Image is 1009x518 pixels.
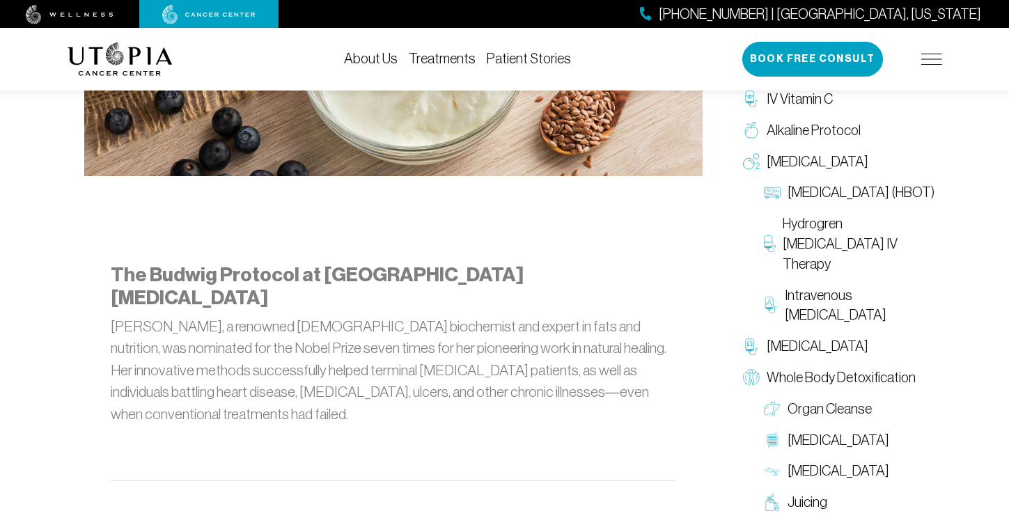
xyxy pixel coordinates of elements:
[111,315,676,425] p: [PERSON_NAME], a renowned [DEMOGRAPHIC_DATA] biochemist and expert in fats and nutrition, was nom...
[736,115,942,146] a: Alkaline Protocol
[487,51,571,66] a: Patient Stories
[111,263,524,310] strong: The Budwig Protocol at [GEOGRAPHIC_DATA][MEDICAL_DATA]
[742,42,883,77] button: Book Free Consult
[736,362,942,393] a: Whole Body Detoxification
[26,5,114,24] img: wellness
[68,42,173,76] img: logo
[743,91,760,107] img: IV Vitamin C
[409,51,476,66] a: Treatments
[743,338,760,355] img: Chelation Therapy
[162,5,256,24] img: cancer center
[344,51,398,66] a: About Us
[743,369,760,386] img: Whole Body Detoxification
[640,4,981,24] a: [PHONE_NUMBER] | [GEOGRAPHIC_DATA], [US_STATE]
[743,122,760,139] img: Alkaline Protocol
[744,78,1009,518] iframe: To enrich screen reader interactions, please activate Accessibility in Grammarly extension settings
[659,4,981,24] span: [PHONE_NUMBER] | [GEOGRAPHIC_DATA], [US_STATE]
[921,54,942,65] img: icon-hamburger
[736,146,942,178] a: [MEDICAL_DATA]
[743,153,760,170] img: Oxygen Therapy
[736,84,942,115] a: IV Vitamin C
[736,331,942,362] a: [MEDICAL_DATA]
